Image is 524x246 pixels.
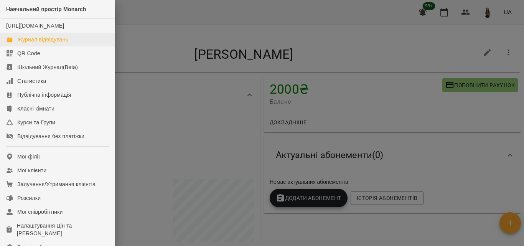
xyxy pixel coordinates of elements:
div: Статистика [17,77,46,85]
div: Відвідування без платіжки [17,132,84,140]
div: Журнал відвідувань [17,36,68,43]
span: Навчальний простір Monarch [6,6,86,12]
div: Мої клієнти [17,167,46,174]
div: Шкільний Журнал(Beta) [17,63,78,71]
div: Налаштування Цін та [PERSON_NAME] [17,222,109,237]
a: [URL][DOMAIN_NAME] [6,23,64,29]
div: Публічна інформація [17,91,71,99]
div: Курси та Групи [17,119,55,126]
div: Мої філії [17,153,40,160]
div: Класні кімнати [17,105,54,112]
div: Залучення/Утримання клієнтів [17,180,96,188]
div: QR Code [17,50,40,57]
div: Розсилки [17,194,41,202]
div: Мої співробітники [17,208,63,216]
